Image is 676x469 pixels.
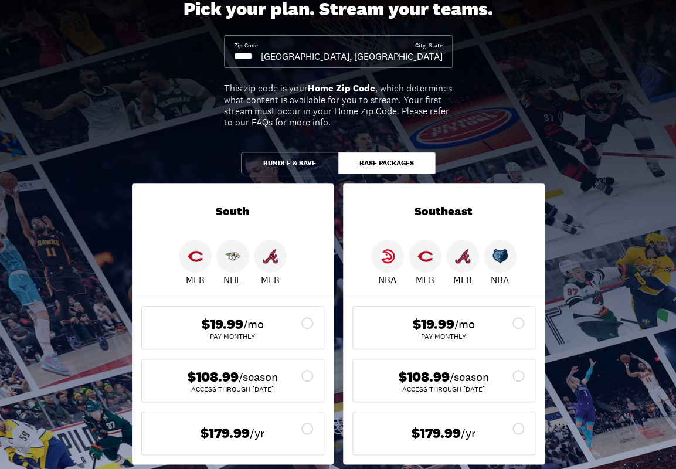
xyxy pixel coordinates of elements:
[250,425,265,441] span: /yr
[243,316,264,332] span: /mo
[223,273,242,287] p: NHL
[132,183,334,240] div: South
[263,249,278,264] img: Braves
[413,316,454,333] span: $19.99
[461,425,476,441] span: /yr
[151,333,314,340] div: Pay Monthly
[362,333,525,340] div: Pay Monthly
[225,249,240,264] img: Predators
[261,50,443,63] div: [GEOGRAPHIC_DATA], [GEOGRAPHIC_DATA]
[450,369,489,385] span: /season
[416,273,434,287] p: MLB
[453,273,472,287] p: MLB
[224,83,453,128] div: This zip code is your , which determines what content is available for you to stream. Your first ...
[492,249,508,264] img: Grizzlies
[234,42,258,50] div: Zip Code
[415,42,443,50] div: City, State
[378,273,396,287] p: NBA
[417,249,433,264] img: Reds
[412,425,461,442] span: $179.99
[454,316,475,332] span: /mo
[188,249,203,264] img: Reds
[491,273,509,287] p: NBA
[380,249,395,264] img: Hawks
[399,369,450,386] span: $108.99
[308,82,375,94] b: Home Zip Code
[188,369,239,386] span: $108.99
[338,152,436,174] button: Base Packages
[239,369,278,385] span: /season
[202,316,243,333] span: $19.99
[201,425,250,442] span: $179.99
[455,249,470,264] img: Braves
[241,152,338,174] button: Bundle & Save
[186,273,205,287] p: MLB
[343,183,545,240] div: Southeast
[362,386,525,393] div: ACCESS THROUGH [DATE]
[261,273,280,287] p: MLB
[151,386,314,393] div: ACCESS THROUGH [DATE]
